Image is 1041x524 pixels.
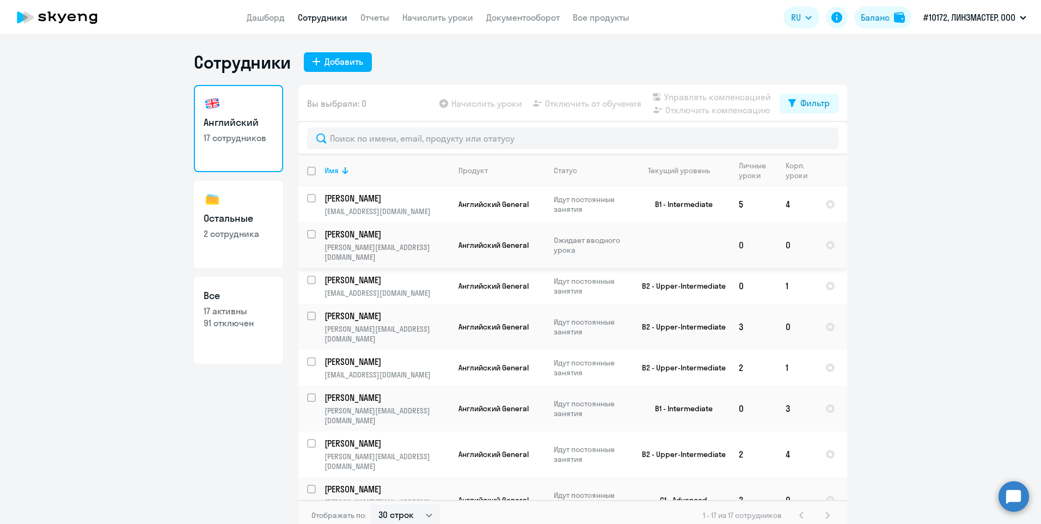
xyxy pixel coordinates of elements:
[554,490,628,510] p: Идут постоянные занятия
[777,186,817,222] td: 4
[458,363,529,373] span: Английский General
[554,235,628,255] p: Ожидает вводного урока
[629,477,730,523] td: C1 - Advanced
[194,181,283,268] a: Остальные2 сотрудника
[629,350,730,386] td: B2 - Upper-Intermediate
[204,289,273,303] h3: Все
[554,317,628,337] p: Идут постоянные занятия
[777,477,817,523] td: 0
[791,11,801,24] span: RU
[894,12,905,23] img: balance
[204,132,273,144] p: 17 сотрудников
[730,431,777,477] td: 2
[204,317,273,329] p: 91 отключен
[324,274,448,286] p: [PERSON_NAME]
[194,85,283,172] a: Английский17 сотрудников
[324,483,449,495] a: [PERSON_NAME]
[194,51,291,73] h1: Сотрудники
[298,12,347,23] a: Сотрудники
[324,392,448,404] p: [PERSON_NAME]
[204,115,273,130] h3: Английский
[780,94,838,113] button: Фильтр
[458,495,529,505] span: Английский General
[777,350,817,386] td: 1
[324,392,449,404] a: [PERSON_NAME]
[739,161,769,180] div: Личные уроки
[777,386,817,431] td: 3
[777,222,817,268] td: 0
[324,228,448,240] p: [PERSON_NAME]
[458,404,529,413] span: Английский General
[324,192,449,204] a: [PERSON_NAME]
[554,166,577,175] div: Статус
[554,276,628,296] p: Идут постоянные занятия
[573,12,629,23] a: Все продукты
[324,452,449,471] p: [PERSON_NAME][EMAIL_ADDRESS][DOMAIN_NAME]
[324,166,449,175] div: Имя
[307,127,838,149] input: Поиск по имени, email, продукту или статусу
[730,222,777,268] td: 0
[324,483,448,495] p: [PERSON_NAME]
[204,228,273,240] p: 2 сотрудника
[800,96,830,109] div: Фильтр
[324,356,448,368] p: [PERSON_NAME]
[703,510,782,520] span: 1 - 17 из 17 сотрудников
[918,4,1032,31] button: #10172, ЛИНЗМАСТЕР, ООО
[923,11,1015,24] p: #10172, ЛИНЗМАСТЕР, ООО
[324,437,449,449] a: [PERSON_NAME]
[247,12,285,23] a: Дашборд
[311,510,366,520] span: Отображать по:
[458,449,529,459] span: Английский General
[730,386,777,431] td: 0
[458,199,529,209] span: Английский General
[783,7,819,28] button: RU
[360,12,389,23] a: Отчеты
[307,97,366,110] span: Вы выбрали: 0
[324,228,449,240] a: [PERSON_NAME]
[324,288,449,298] p: [EMAIL_ADDRESS][DOMAIN_NAME]
[324,324,449,344] p: [PERSON_NAME][EMAIL_ADDRESS][DOMAIN_NAME]
[730,477,777,523] td: 2
[554,399,628,418] p: Идут постоянные занятия
[324,497,449,517] p: [PERSON_NAME][EMAIL_ADDRESS][DOMAIN_NAME]
[554,444,628,464] p: Идут постоянные занятия
[204,95,221,112] img: english
[458,322,529,332] span: Английский General
[204,305,273,317] p: 17 активны
[324,242,449,262] p: [PERSON_NAME][EMAIL_ADDRESS][DOMAIN_NAME]
[777,431,817,477] td: 4
[402,12,473,23] a: Начислить уроки
[324,370,449,380] p: [EMAIL_ADDRESS][DOMAIN_NAME]
[777,304,817,350] td: 0
[458,281,529,291] span: Английский General
[486,12,560,23] a: Документооборот
[458,240,529,250] span: Английский General
[324,206,449,216] p: [EMAIL_ADDRESS][DOMAIN_NAME]
[730,268,777,304] td: 0
[324,192,448,204] p: [PERSON_NAME]
[648,166,710,175] div: Текущий уровень
[204,191,221,208] img: others
[324,437,448,449] p: [PERSON_NAME]
[786,161,816,180] div: Корп. уроки
[458,166,544,175] div: Продукт
[324,310,449,322] a: [PERSON_NAME]
[730,186,777,222] td: 5
[777,268,817,304] td: 1
[554,358,628,377] p: Идут постоянные занятия
[194,277,283,364] a: Все17 активны91 отключен
[554,194,628,214] p: Идут постоянные занятия
[629,304,730,350] td: B2 - Upper-Intermediate
[730,350,777,386] td: 2
[786,161,809,180] div: Корп. уроки
[629,386,730,431] td: B1 - Intermediate
[324,310,448,322] p: [PERSON_NAME]
[324,166,339,175] div: Имя
[554,166,628,175] div: Статус
[739,161,776,180] div: Личные уроки
[324,55,363,68] div: Добавить
[854,7,911,28] button: Балансbalance
[324,356,449,368] a: [PERSON_NAME]
[304,52,372,72] button: Добавить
